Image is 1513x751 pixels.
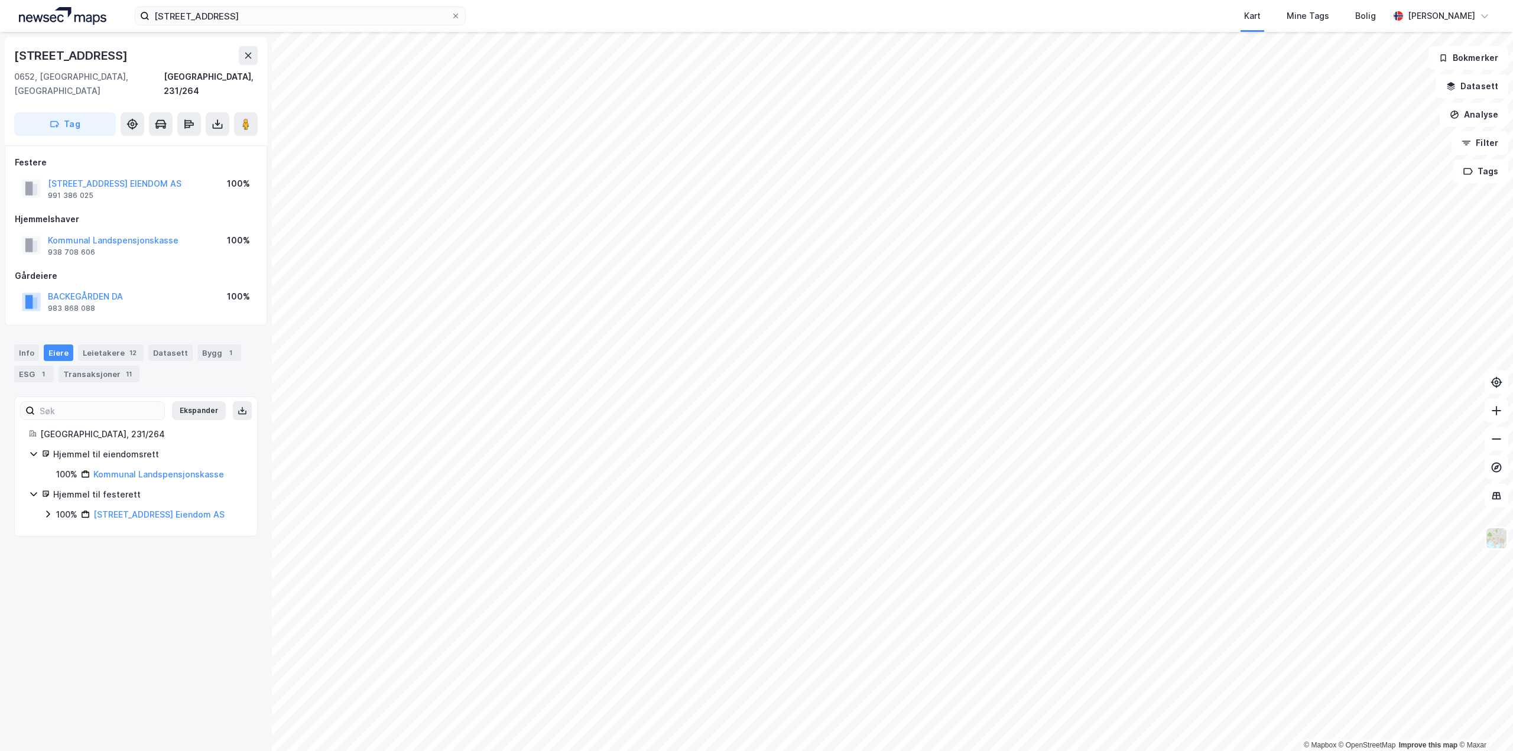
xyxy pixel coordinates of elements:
div: 100% [227,177,250,191]
div: Transaksjoner [59,366,139,382]
div: 938 708 606 [48,248,95,257]
div: [GEOGRAPHIC_DATA], 231/264 [164,70,258,98]
button: Tag [14,112,116,136]
div: [STREET_ADDRESS] [14,46,130,65]
div: [PERSON_NAME] [1408,9,1475,23]
button: Bokmerker [1428,46,1508,70]
button: Ekspander [172,401,226,420]
img: logo.a4113a55bc3d86da70a041830d287a7e.svg [19,7,106,25]
a: Kommunal Landspensjonskasse [93,469,224,479]
div: 12 [127,347,139,359]
a: OpenStreetMap [1339,741,1396,749]
button: Datasett [1436,74,1508,98]
div: 100% [56,508,77,522]
div: 100% [227,233,250,248]
div: Leietakere [78,344,144,361]
div: 983 868 088 [48,304,95,313]
button: Filter [1452,131,1508,155]
div: 100% [56,467,77,482]
div: 1 [37,368,49,380]
input: Søk [35,402,164,420]
div: 991 386 025 [48,191,93,200]
div: Eiere [44,344,73,361]
button: Analyse [1440,103,1508,126]
div: 0652, [GEOGRAPHIC_DATA], [GEOGRAPHIC_DATA] [14,70,164,98]
div: Datasett [148,344,193,361]
div: 100% [227,290,250,304]
div: 11 [123,368,135,380]
div: Bygg [197,344,241,361]
div: Info [14,344,39,361]
div: Festere [15,155,257,170]
div: Hjemmel til eiendomsrett [53,447,243,461]
div: Bolig [1355,9,1376,23]
a: Improve this map [1399,741,1457,749]
div: Kart [1244,9,1261,23]
iframe: Chat Widget [1454,694,1513,751]
div: Gårdeiere [15,269,257,283]
div: Kontrollprogram for chat [1454,694,1513,751]
div: Hjemmel til festerett [53,487,243,502]
div: [GEOGRAPHIC_DATA], 231/264 [40,427,243,441]
div: ESG [14,366,54,382]
button: Tags [1453,160,1508,183]
input: Søk på adresse, matrikkel, gårdeiere, leietakere eller personer [150,7,451,25]
a: [STREET_ADDRESS] Eiendom AS [93,509,225,519]
div: Hjemmelshaver [15,212,257,226]
div: 1 [225,347,236,359]
img: Z [1485,527,1508,550]
a: Mapbox [1304,741,1336,749]
div: Mine Tags [1287,9,1329,23]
